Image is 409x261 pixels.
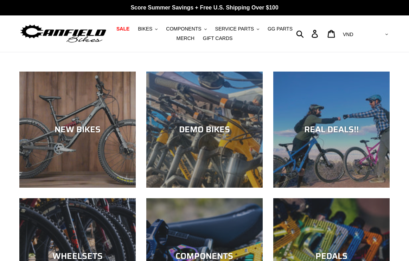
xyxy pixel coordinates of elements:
span: COMPONENTS [166,26,201,32]
button: BIKES [134,24,161,34]
span: GIFT CARDS [203,35,233,41]
span: GG PARTS [268,26,293,32]
img: Canfield Bikes [19,23,107,45]
span: BIKES [138,26,152,32]
button: SERVICE PARTS [212,24,263,34]
div: DEMO BIKES [146,125,263,135]
a: SALE [113,24,133,34]
a: DEMO BIKES [146,72,263,188]
span: SERVICE PARTS [215,26,254,32]
a: MERCH [173,34,198,43]
a: GIFT CARDS [199,34,236,43]
a: NEW BIKES [19,72,136,188]
a: REAL DEALS!! [273,72,390,188]
div: REAL DEALS!! [273,125,390,135]
a: GG PARTS [264,24,296,34]
span: MERCH [177,35,194,41]
button: COMPONENTS [162,24,210,34]
div: NEW BIKES [19,125,136,135]
span: SALE [116,26,129,32]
